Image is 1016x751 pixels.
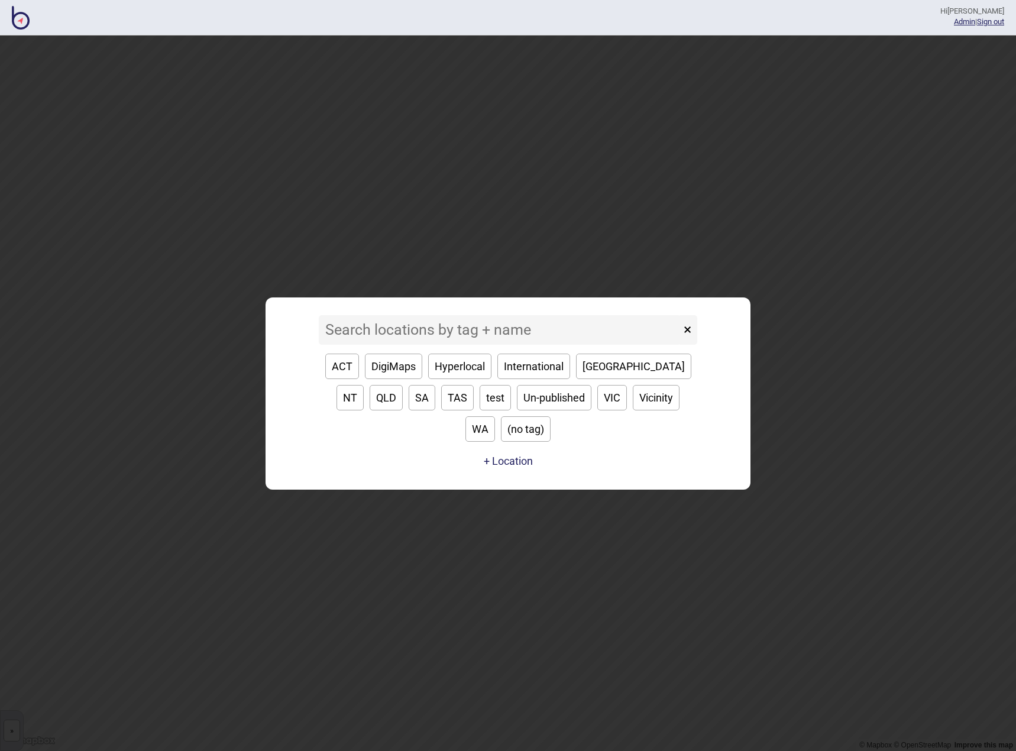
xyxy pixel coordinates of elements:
button: × [678,315,697,345]
button: test [480,385,511,410]
button: [GEOGRAPHIC_DATA] [576,354,691,379]
button: Un-published [517,385,591,410]
button: DigiMaps [365,354,422,379]
button: International [497,354,570,379]
a: Admin [954,17,975,26]
button: (no tag) [501,416,551,442]
button: SA [409,385,435,410]
button: Vicinity [633,385,680,410]
button: NT [336,385,364,410]
img: BindiMaps CMS [12,6,30,30]
button: ACT [325,354,359,379]
button: + Location [484,455,533,467]
a: + Location [481,451,536,472]
button: Hyperlocal [428,354,491,379]
button: TAS [441,385,474,410]
button: WA [465,416,495,442]
button: QLD [370,385,403,410]
button: Sign out [977,17,1004,26]
div: Hi [PERSON_NAME] [940,6,1004,17]
button: VIC [597,385,627,410]
input: Search locations by tag + name [319,315,681,345]
span: | [954,17,977,26]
